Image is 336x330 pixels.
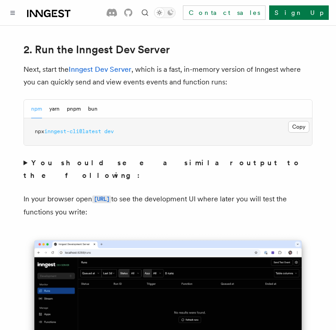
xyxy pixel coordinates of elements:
[88,100,98,118] button: bun
[31,100,42,118] button: npm
[35,128,44,135] span: npx
[104,128,114,135] span: dev
[23,63,313,88] p: Next, start the , which is a fast, in-memory version of Inngest where you can quickly send and vi...
[49,100,60,118] button: yarn
[288,121,309,133] button: Copy
[7,7,18,18] button: Toggle navigation
[183,5,266,20] a: Contact sales
[69,65,131,74] a: Inngest Dev Server
[67,100,81,118] button: pnpm
[140,7,150,18] button: Find something...
[23,193,313,218] p: In your browser open to see the development UI where later you will test the functions you write:
[154,7,176,18] button: Toggle dark mode
[44,128,101,135] span: inngest-cli@latest
[92,195,111,203] a: [URL]
[269,5,329,20] a: Sign Up
[23,158,301,180] strong: You should see a similar output to the following:
[23,43,170,56] a: 2. Run the Inngest Dev Server
[23,157,313,182] summary: You should see a similar output to the following:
